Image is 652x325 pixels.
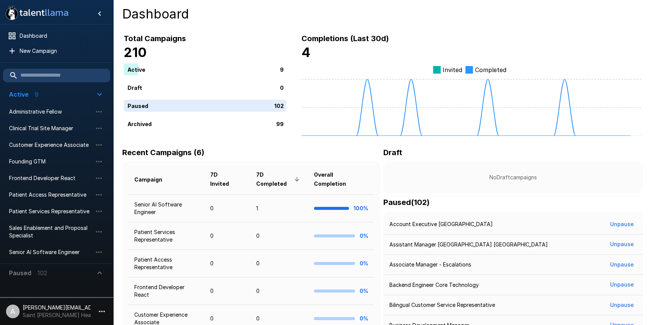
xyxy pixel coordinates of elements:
[122,148,205,157] b: Recent Campaigns (6)
[389,241,548,248] p: Assistant Manager [GEOGRAPHIC_DATA] [GEOGRAPHIC_DATA]
[360,315,368,322] b: 0%
[607,258,637,272] button: Unpause
[250,194,308,222] td: 1
[210,170,244,188] span: 7D Invited
[256,170,302,188] span: 7D Completed
[204,277,250,305] td: 0
[301,45,311,60] b: 4
[360,288,368,294] b: 0%
[389,261,471,268] p: Associate Manager - Escalations
[607,278,637,292] button: Unpause
[128,222,204,250] td: Patient Services Representative
[360,260,368,266] b: 0%
[204,222,250,250] td: 0
[383,198,430,207] b: Paused ( 102 )
[204,194,250,222] td: 0
[250,277,308,305] td: 0
[128,194,204,222] td: Senior AI Software Engineer
[280,83,284,91] p: 0
[395,174,631,181] p: No Draft campaigns
[276,120,284,128] p: 99
[389,220,493,228] p: Account Executive [GEOGRAPHIC_DATA]
[124,34,186,43] b: Total Campaigns
[607,217,637,231] button: Unpause
[354,205,368,211] b: 100%
[360,233,368,239] b: 0%
[204,250,250,277] td: 0
[128,250,204,277] td: Patient Access Representative
[389,281,479,289] p: Backend Engineer Core Technology
[124,45,147,60] b: 210
[314,170,368,188] span: Overall Completion
[250,250,308,277] td: 0
[280,65,284,73] p: 9
[250,222,308,250] td: 0
[389,301,495,309] p: Bilingual Customer Service Representative
[607,298,637,312] button: Unpause
[383,148,402,157] b: Draft
[128,277,204,305] td: Frontend Developer React
[134,175,172,184] span: Campaign
[301,34,389,43] b: Completions (Last 30d)
[274,102,284,109] p: 102
[122,6,643,22] h4: Dashboard
[607,237,637,251] button: Unpause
